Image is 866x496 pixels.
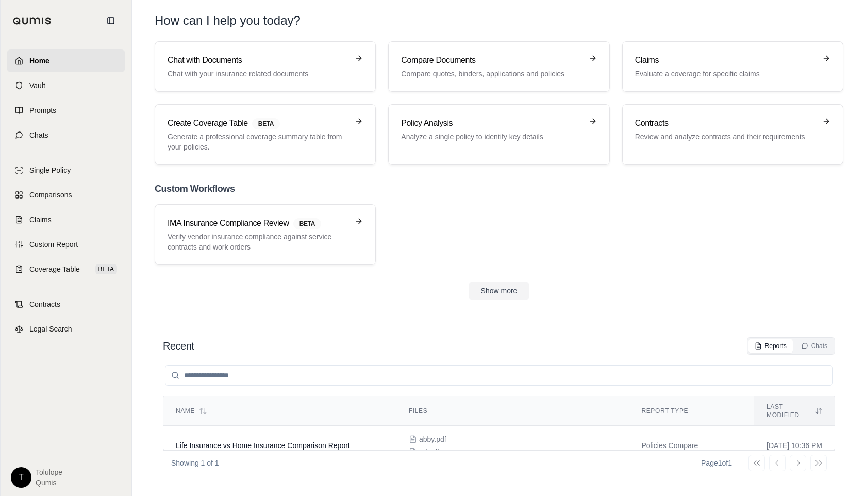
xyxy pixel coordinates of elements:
[155,104,376,165] a: Create Coverage TableBETAGenerate a professional coverage summary table from your policies.
[168,69,348,79] p: Chat with your insurance related documents
[155,41,376,92] a: Chat with DocumentsChat with your insurance related documents
[635,69,816,79] p: Evaluate a coverage for specific claims
[176,407,384,415] div: Name
[168,117,348,129] h3: Create Coverage Table
[29,214,52,225] span: Claims
[155,204,376,265] a: IMA Insurance Compliance ReviewBETAVerify vendor insurance compliance against service contracts a...
[795,339,834,353] button: Chats
[388,104,609,165] a: Policy AnalysisAnalyze a single policy to identify key details
[635,117,816,129] h3: Contracts
[7,258,125,280] a: Coverage TableBETA
[163,339,194,353] h2: Recent
[95,264,117,274] span: BETA
[171,458,219,468] p: Showing 1 of 1
[29,324,72,334] span: Legal Search
[401,54,582,67] h3: Compare Documents
[622,104,843,165] a: ContractsReview and analyze contracts and their requirements
[635,54,816,67] h3: Claims
[7,184,125,206] a: Comparisons
[401,117,582,129] h3: Policy Analysis
[7,124,125,146] a: Chats
[168,54,348,67] h3: Chat with Documents
[755,342,787,350] div: Reports
[7,159,125,181] a: Single Policy
[29,190,72,200] span: Comparisons
[29,105,56,115] span: Prompts
[629,426,754,466] td: Policies Compare
[7,233,125,256] a: Custom Report
[635,131,816,142] p: Review and analyze contracts and their requirements
[396,396,629,426] th: Files
[419,434,446,444] span: abby.pdf
[155,12,843,29] h1: How can I help you today?
[11,467,31,488] div: T
[29,56,49,66] span: Home
[748,339,793,353] button: Reports
[29,130,48,140] span: Chats
[103,12,119,29] button: Collapse sidebar
[36,467,62,477] span: Tolulope
[155,181,843,196] h2: Custom Workflows
[168,217,348,229] h3: IMA Insurance Compliance Review
[29,165,71,175] span: Single Policy
[29,264,80,274] span: Coverage Table
[622,41,843,92] a: ClaimsEvaluate a coverage for specific claims
[401,131,582,142] p: Analyze a single policy to identify key details
[29,80,45,91] span: Vault
[419,447,439,457] span: ad.pdf
[168,232,348,252] p: Verify vendor insurance compliance against service contracts and work orders
[767,403,822,419] div: Last modified
[701,458,732,468] div: Page 1 of 1
[7,74,125,97] a: Vault
[293,218,321,229] span: BETA
[29,299,60,309] span: Contracts
[7,49,125,72] a: Home
[401,69,582,79] p: Compare quotes, binders, applications and policies
[252,118,280,129] span: BETA
[168,131,348,152] p: Generate a professional coverage summary table from your policies.
[754,426,835,466] td: [DATE] 10:36 PM
[176,441,350,450] span: Life Insurance vs Home Insurance Comparison Report
[7,208,125,231] a: Claims
[7,99,125,122] a: Prompts
[7,318,125,340] a: Legal Search
[29,239,78,250] span: Custom Report
[7,293,125,316] a: Contracts
[629,396,754,426] th: Report Type
[388,41,609,92] a: Compare DocumentsCompare quotes, binders, applications and policies
[36,477,62,488] span: Qumis
[801,342,827,350] div: Chats
[13,17,52,25] img: Qumis Logo
[469,282,530,300] button: Show more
